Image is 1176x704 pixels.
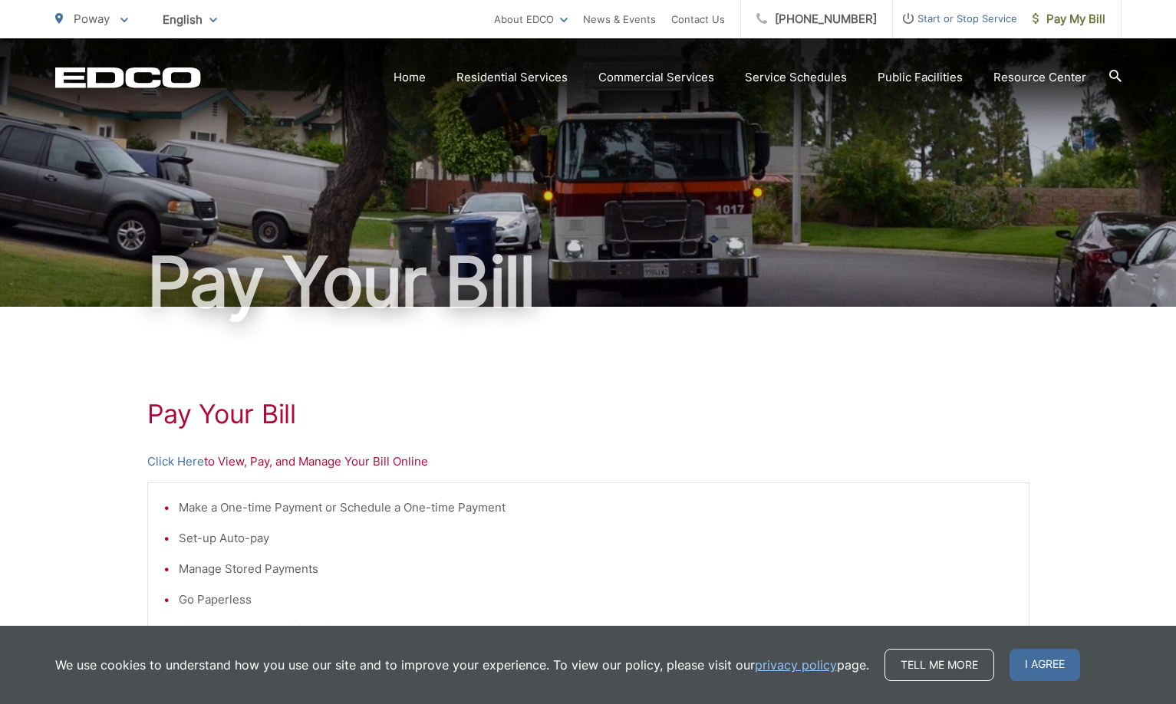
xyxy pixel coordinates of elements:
[494,10,568,28] a: About EDCO
[55,67,201,88] a: EDCD logo. Return to the homepage.
[394,68,426,87] a: Home
[456,68,568,87] a: Residential Services
[884,649,994,681] a: Tell me more
[147,452,204,471] a: Click Here
[179,591,1013,609] li: Go Paperless
[755,656,837,674] a: privacy policy
[74,12,110,26] span: Poway
[1010,649,1080,681] span: I agree
[55,656,869,674] p: We use cookies to understand how you use our site and to improve your experience. To view our pol...
[147,452,1029,471] p: to View, Pay, and Manage Your Bill Online
[671,10,725,28] a: Contact Us
[179,621,1013,640] li: View Payment and Billing History
[1033,10,1105,28] span: Pay My Bill
[878,68,963,87] a: Public Facilities
[147,399,1029,429] h1: Pay Your Bill
[993,68,1086,87] a: Resource Center
[179,529,1013,548] li: Set-up Auto-pay
[55,244,1122,321] h1: Pay Your Bill
[598,68,714,87] a: Commercial Services
[179,560,1013,578] li: Manage Stored Payments
[583,10,656,28] a: News & Events
[179,498,1013,517] li: Make a One-time Payment or Schedule a One-time Payment
[745,68,847,87] a: Service Schedules
[151,6,229,33] span: English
